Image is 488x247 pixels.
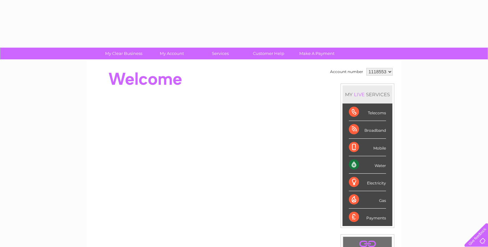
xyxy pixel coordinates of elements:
[98,48,150,59] a: My Clear Business
[349,103,386,121] div: Telecoms
[349,209,386,226] div: Payments
[146,48,198,59] a: My Account
[353,91,366,97] div: LIVE
[349,139,386,156] div: Mobile
[242,48,295,59] a: Customer Help
[349,174,386,191] div: Electricity
[349,191,386,209] div: Gas
[194,48,247,59] a: Services
[329,66,365,77] td: Account number
[342,85,392,103] div: MY SERVICES
[291,48,343,59] a: Make A Payment
[349,121,386,138] div: Broadband
[349,156,386,174] div: Water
